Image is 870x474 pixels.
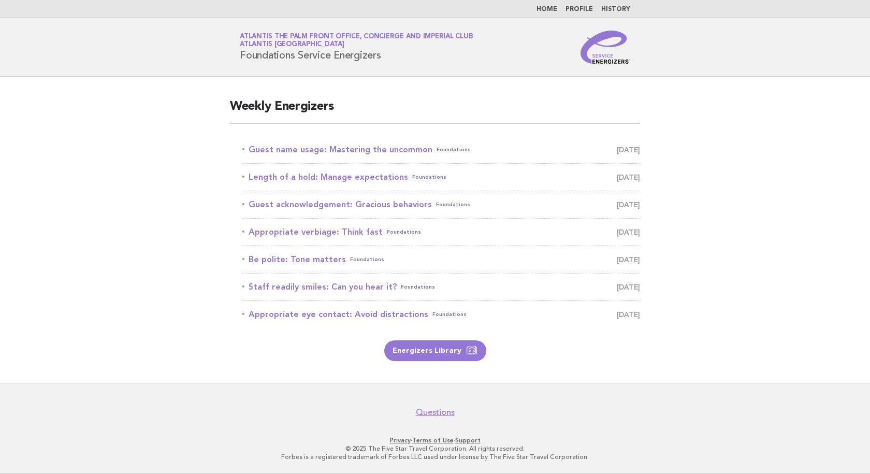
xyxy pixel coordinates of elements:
img: Service Energizers [581,31,630,64]
span: [DATE] [617,252,640,267]
a: Profile [565,6,593,12]
a: Be polite: Tone mattersFoundations [DATE] [242,252,640,267]
a: Support [455,437,481,444]
a: Appropriate eye contact: Avoid distractionsFoundations [DATE] [242,307,640,322]
span: [DATE] [617,197,640,212]
span: Foundations [350,252,384,267]
span: Foundations [401,280,435,294]
span: [DATE] [617,307,640,322]
a: Energizers Library [384,340,486,361]
a: Privacy [390,437,411,444]
span: [DATE] [617,170,640,184]
span: Foundations [412,170,446,184]
h2: Weekly Energizers [230,98,640,124]
a: Guest acknowledgement: Gracious behaviorsFoundations [DATE] [242,197,640,212]
p: © 2025 The Five Star Travel Corporation. All rights reserved. [118,444,752,453]
a: Atlantis The Palm Front Office, Concierge and Imperial ClubAtlantis [GEOGRAPHIC_DATA] [240,33,473,48]
span: [DATE] [617,225,640,239]
a: Guest name usage: Mastering the uncommonFoundations [DATE] [242,142,640,157]
span: [DATE] [617,142,640,157]
a: Length of a hold: Manage expectationsFoundations [DATE] [242,170,640,184]
span: [DATE] [617,280,640,294]
a: Appropriate verbiage: Think fastFoundations [DATE] [242,225,640,239]
span: Atlantis [GEOGRAPHIC_DATA] [240,41,344,48]
h1: Foundations Service Energizers [240,34,473,61]
p: Forbes is a registered trademark of Forbes LLC used under license by The Five Star Travel Corpora... [118,453,752,461]
a: Home [536,6,557,12]
span: Foundations [432,307,467,322]
a: Terms of Use [412,437,454,444]
a: Staff readily smiles: Can you hear it?Foundations [DATE] [242,280,640,294]
a: Questions [416,407,455,418]
a: History [601,6,630,12]
span: Foundations [436,197,470,212]
span: Foundations [387,225,421,239]
span: Foundations [437,142,471,157]
p: · · [118,436,752,444]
